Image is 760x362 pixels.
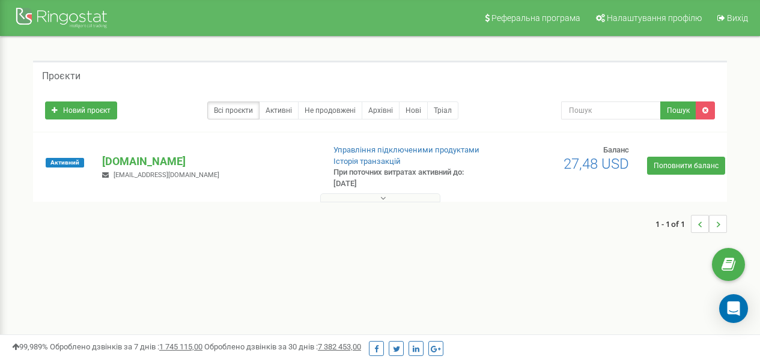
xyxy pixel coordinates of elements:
[318,342,361,351] u: 7 382 453,00
[333,167,487,189] p: При поточних витратах активний до: [DATE]
[207,101,260,119] a: Всі проєкти
[655,215,691,233] span: 1 - 1 of 1
[427,101,458,119] a: Тріал
[259,101,299,119] a: Активні
[46,158,84,167] span: Активний
[561,101,661,119] input: Пошук
[114,171,219,179] span: [EMAIL_ADDRESS][DOMAIN_NAME]
[102,154,314,169] p: [DOMAIN_NAME]
[491,13,580,23] span: Реферальна програма
[45,101,117,119] a: Новий проєкт
[50,342,202,351] span: Оброблено дзвінків за 7 днів :
[333,157,401,166] a: Історія транзакцій
[298,101,362,119] a: Не продовжені
[204,342,361,351] span: Оброблено дзвінків за 30 днів :
[647,157,725,175] a: Поповнити баланс
[362,101,400,119] a: Архівні
[719,294,748,323] div: Open Intercom Messenger
[607,13,702,23] span: Налаштування профілю
[399,101,428,119] a: Нові
[660,101,696,119] button: Пошук
[603,145,629,154] span: Баланс
[333,145,479,154] a: Управління підключеними продуктами
[159,342,202,351] u: 1 745 115,00
[564,155,629,172] span: 27,48 USD
[727,13,748,23] span: Вихід
[42,71,81,82] h5: Проєкти
[12,342,48,351] span: 99,989%
[655,203,727,245] nav: ...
